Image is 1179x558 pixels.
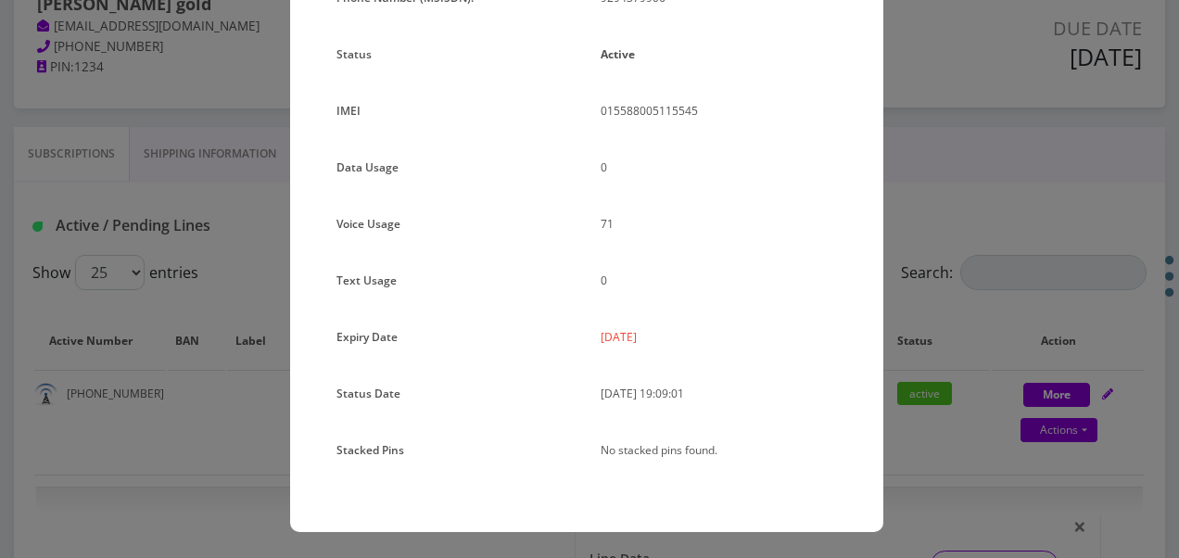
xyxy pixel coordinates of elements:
label: Status [336,41,372,68]
p: 0 [601,267,837,294]
strong: Active [601,46,635,62]
label: Status Date [336,380,400,407]
label: Expiry Date [336,323,398,350]
label: Voice Usage [336,210,400,237]
label: Text Usage [336,267,397,294]
p: 015588005115545 [601,97,837,124]
div: No stacked pins found. [587,437,851,471]
p: 0 [601,154,837,181]
label: Data Usage [336,154,399,181]
p: [DATE] 19:09:01 [601,380,837,407]
label: IMEI [336,97,361,124]
p: 71 [601,210,837,237]
label: Stacked Pins [336,437,404,463]
p: [DATE] [601,323,837,350]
